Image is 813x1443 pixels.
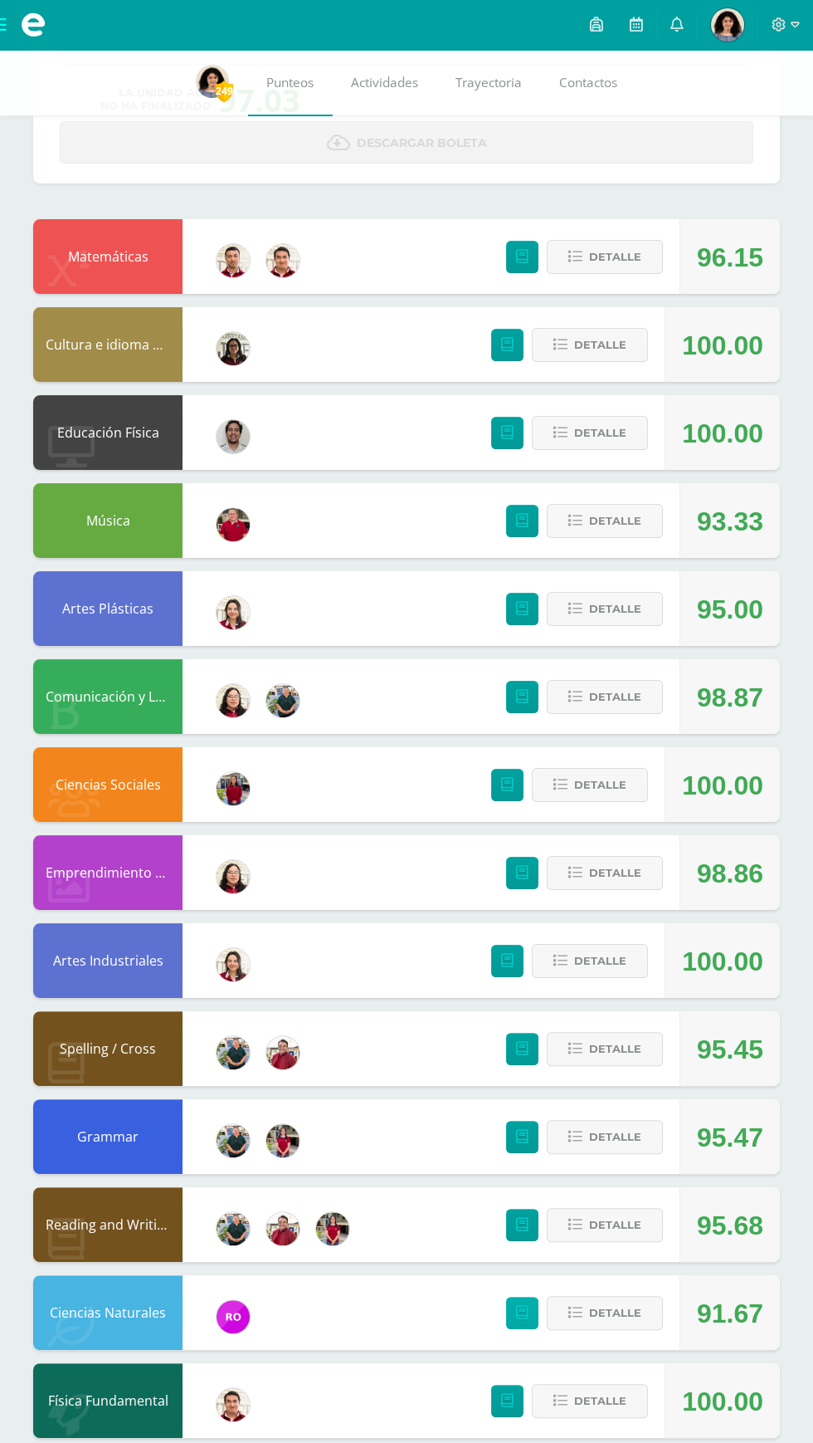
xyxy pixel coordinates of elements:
[682,1364,763,1439] div: 100.00
[217,420,250,453] img: 4e0900a1d9a69e7bb80937d985fefa87.png
[266,244,299,277] img: 76b79572e868f347d82537b4f7bc2cf5.png
[217,244,250,277] img: 8967023db232ea363fa53c906190b046.png
[697,220,763,295] div: 96.15
[589,1034,641,1064] span: Detalle
[574,418,626,448] span: Detalle
[217,596,250,629] img: 08cdfe488ee6e762f49c3a355c2599e7.png
[589,506,641,536] span: Detalle
[266,1036,299,1069] img: 4433c8ec4d0dcbe293dd19cfa8535420.png
[217,1124,250,1157] img: d3b263647c2d686994e508e2c9b90e59.png
[547,592,663,626] button: Detalle
[574,330,626,360] span: Detalle
[589,858,641,888] span: Detalle
[532,1384,648,1418] button: Detalle
[217,332,250,365] img: c64be9d0b6a0f58b034d7201874f2d94.png
[33,923,183,998] div: Artes Industriales
[697,484,763,559] div: 93.33
[33,1275,183,1350] div: Ciencias Naturales
[697,572,763,647] div: 95.00
[437,50,541,116] a: Trayectoria
[547,504,663,538] button: Detalle
[333,50,437,116] a: Actividades
[547,856,663,890] button: Detalle
[532,328,648,362] button: Detalle
[33,835,183,910] div: Emprendimiento para la productividad
[682,748,763,823] div: 100.00
[33,1363,183,1438] div: Física Fundamental
[682,924,763,999] div: 100.00
[697,660,763,735] div: 98.87
[33,571,183,646] div: Artes Plásticas
[455,74,522,91] span: Trayectoria
[248,50,333,116] a: Punteos
[697,1012,763,1087] div: 95.45
[559,74,617,91] span: Contactos
[266,1212,299,1245] img: 4433c8ec4d0dcbe293dd19cfa8535420.png
[589,1210,641,1240] span: Detalle
[217,948,250,981] img: 08cdfe488ee6e762f49c3a355c2599e7.png
[547,1208,663,1242] button: Detalle
[357,123,487,164] span: Descargar boleta
[532,768,648,802] button: Detalle
[682,396,763,471] div: 100.00
[541,50,636,116] a: Contactos
[589,594,641,624] span: Detalle
[33,1099,183,1174] div: Grammar
[547,1296,663,1330] button: Detalle
[196,65,229,98] img: c6b917f75c4b84743c6c97cb0b98f408.png
[589,682,641,712] span: Detalle
[217,508,250,541] img: 7947534db6ccf4a506b85fa3326511af.png
[697,1188,763,1263] div: 95.68
[697,836,763,911] div: 98.86
[697,1100,763,1175] div: 95.47
[532,944,648,978] button: Detalle
[266,684,299,717] img: d3b263647c2d686994e508e2c9b90e59.png
[217,772,250,805] img: e1f0730b59be0d440f55fb027c9eff26.png
[217,1300,250,1333] img: 08228f36aa425246ac1f75ab91e507c5.png
[33,483,183,558] div: Música
[266,74,314,91] span: Punteos
[547,240,663,274] button: Detalle
[217,684,250,717] img: c6b4b3f06f981deac34ce0a071b61492.png
[574,770,626,800] span: Detalle
[33,659,183,734] div: Comunicación y Lenguaje
[697,1276,763,1351] div: 91.67
[33,219,183,294] div: Matemáticas
[547,1120,663,1154] button: Detalle
[682,308,763,383] div: 100.00
[33,747,183,822] div: Ciencias Sociales
[351,74,418,91] span: Actividades
[547,680,663,714] button: Detalle
[217,1388,250,1421] img: 76b79572e868f347d82537b4f7bc2cf5.png
[589,1298,641,1328] span: Detalle
[266,1124,299,1157] img: ea60e6a584bd98fae00485d881ebfd6b.png
[589,1122,641,1152] span: Detalle
[217,1212,250,1245] img: d3b263647c2d686994e508e2c9b90e59.png
[33,1011,183,1086] div: Spelling / Cross
[217,1036,250,1069] img: d3b263647c2d686994e508e2c9b90e59.png
[217,860,250,893] img: c6b4b3f06f981deac34ce0a071b61492.png
[574,946,626,976] span: Detalle
[711,8,744,42] img: c6b917f75c4b84743c6c97cb0b98f408.png
[547,1032,663,1066] button: Detalle
[532,416,648,450] button: Detalle
[589,242,641,272] span: Detalle
[215,81,233,101] span: 249
[574,1386,626,1416] span: Detalle
[33,307,183,382] div: Cultura e idioma maya
[33,395,183,470] div: Educación Física
[33,1187,183,1262] div: Reading and Writing
[316,1212,349,1245] img: ea60e6a584bd98fae00485d881ebfd6b.png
